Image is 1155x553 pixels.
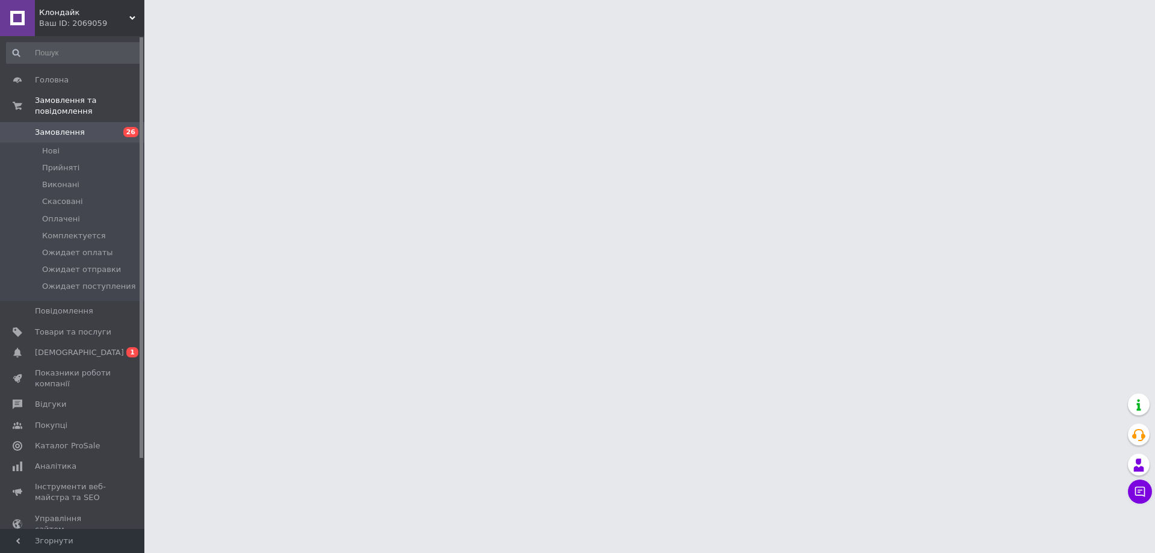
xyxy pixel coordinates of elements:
[123,127,138,137] span: 26
[35,481,111,503] span: Інструменти веб-майстра та SEO
[39,18,144,29] div: Ваш ID: 2069059
[35,75,69,85] span: Головна
[35,461,76,472] span: Аналітика
[42,179,79,190] span: Виконані
[35,95,144,117] span: Замовлення та повідомлення
[42,214,80,224] span: Оплачені
[35,399,66,410] span: Відгуки
[42,264,121,275] span: Ожидает отправки
[126,347,138,357] span: 1
[35,440,100,451] span: Каталог ProSale
[1128,480,1152,504] button: Чат з покупцем
[35,513,111,535] span: Управління сайтом
[35,327,111,338] span: Товари та послуги
[42,196,83,207] span: Скасовані
[35,306,93,317] span: Повідомлення
[42,146,60,156] span: Нові
[42,247,113,258] span: Ожидает оплаты
[42,162,79,173] span: Прийняті
[6,42,142,64] input: Пошук
[35,127,85,138] span: Замовлення
[35,368,111,389] span: Показники роботи компанії
[39,7,129,18] span: Клондайк
[42,230,105,241] span: Комплектуется
[35,420,67,431] span: Покупці
[35,347,124,358] span: [DEMOGRAPHIC_DATA]
[42,281,136,292] span: Ожидает поступления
